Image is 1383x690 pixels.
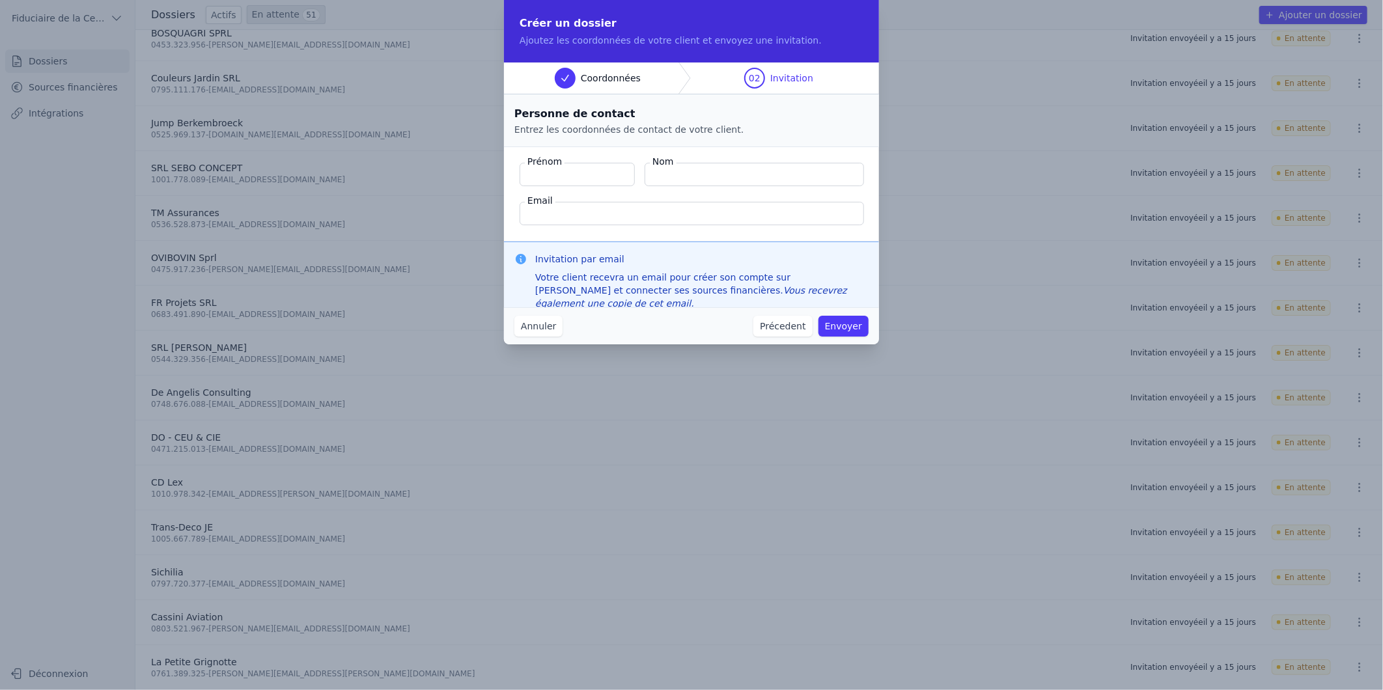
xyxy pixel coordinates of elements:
label: Nom [650,155,677,168]
button: Annuler [514,316,563,337]
button: Précedent [753,316,812,337]
p: Entrez les coordonnées de contact de votre client. [514,123,869,136]
nav: Progress [504,62,879,94]
p: Ajoutez les coordonnées de votre client et envoyez une invitation. [520,34,863,47]
h2: Personne de contact [514,105,869,123]
button: Envoyer [818,316,869,337]
span: Coordonnées [581,72,641,85]
em: Vous recevrez également une copie de cet email. [535,285,847,309]
h3: Invitation par email [535,253,869,266]
span: Invitation [770,72,813,85]
span: 02 [749,72,761,85]
h2: Créer un dossier [520,16,863,31]
div: Votre client recevra un email pour créer son compte sur [PERSON_NAME] et connecter ses sources fi... [535,271,869,310]
label: Prénom [525,155,565,168]
label: Email [525,194,555,207]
